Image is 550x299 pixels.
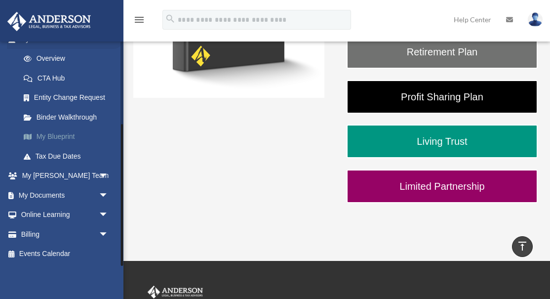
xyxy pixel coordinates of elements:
[7,166,123,186] a: My [PERSON_NAME] Teamarrow_drop_down
[512,236,533,257] a: vertical_align_top
[99,185,118,206] span: arrow_drop_down
[99,205,118,225] span: arrow_drop_down
[14,88,123,108] a: Entity Change Request
[347,170,538,203] a: Limited Partnership
[4,12,94,31] img: Anderson Advisors Platinum Portal
[347,35,538,69] a: Retirement Plan
[14,107,118,127] a: Binder Walkthrough
[516,240,528,252] i: vertical_align_top
[14,49,123,69] a: Overview
[7,185,123,205] a: My Documentsarrow_drop_down
[14,68,123,88] a: CTA Hub
[133,14,145,26] i: menu
[347,125,538,158] a: Living Trust
[7,244,123,264] a: Events Calendar
[99,224,118,245] span: arrow_drop_down
[146,286,205,299] img: Anderson Advisors Platinum Portal
[99,166,118,186] span: arrow_drop_down
[133,17,145,26] a: menu
[14,146,123,166] a: Tax Due Dates
[347,80,538,114] a: Profit Sharing Plan
[528,12,543,27] img: User Pic
[7,205,123,225] a: Online Learningarrow_drop_down
[7,224,123,244] a: Billingarrow_drop_down
[165,13,176,24] i: search
[14,127,123,147] a: My Blueprint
